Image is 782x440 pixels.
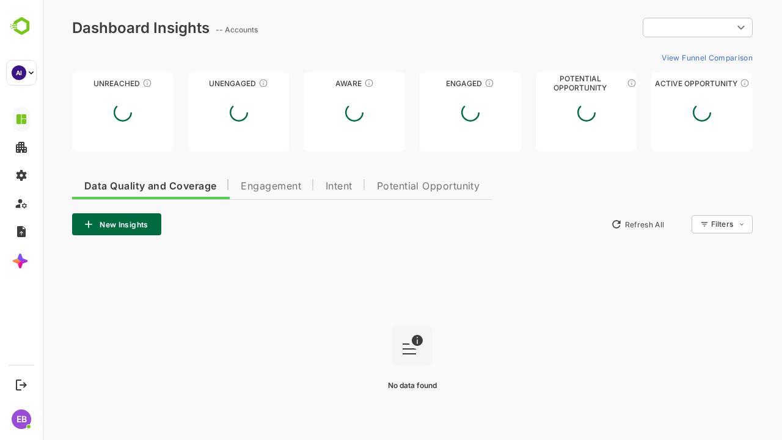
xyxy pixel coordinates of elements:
img: BambooboxLogoMark.f1c84d78b4c51b1a7b5f700c9845e183.svg [6,15,37,38]
button: New Insights [29,213,119,235]
div: Potential Opportunity [493,79,594,88]
span: Data Quality and Coverage [42,182,174,191]
button: View Funnel Comparison [614,48,710,67]
span: Engagement [198,182,258,191]
div: These accounts are MQAs and can be passed on to Inside Sales [584,78,594,88]
span: Intent [283,182,310,191]
div: These accounts have just entered the buying cycle and need further nurturing [321,78,331,88]
span: No data found [345,381,394,390]
div: These accounts are warm, further nurturing would qualify them to MQAs [442,78,451,88]
div: Active Opportunity [608,79,710,88]
div: Engaged [377,79,478,88]
div: These accounts have not shown enough engagement and need nurturing [216,78,225,88]
div: Dashboard Insights [29,19,167,37]
div: Unreached [29,79,131,88]
button: Logout [13,376,29,393]
div: Unengaged [145,79,247,88]
div: AI [12,65,26,80]
div: Aware [261,79,362,88]
button: Refresh All [563,215,627,234]
div: EB [12,409,31,429]
div: These accounts have not been engaged with for a defined time period [100,78,109,88]
div: These accounts have open opportunities which might be at any of the Sales Stages [697,78,707,88]
ag: -- Accounts [173,25,219,34]
span: Potential Opportunity [334,182,437,191]
div: ​ [600,16,710,38]
div: Filters [667,213,710,235]
div: Filters [668,219,690,229]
